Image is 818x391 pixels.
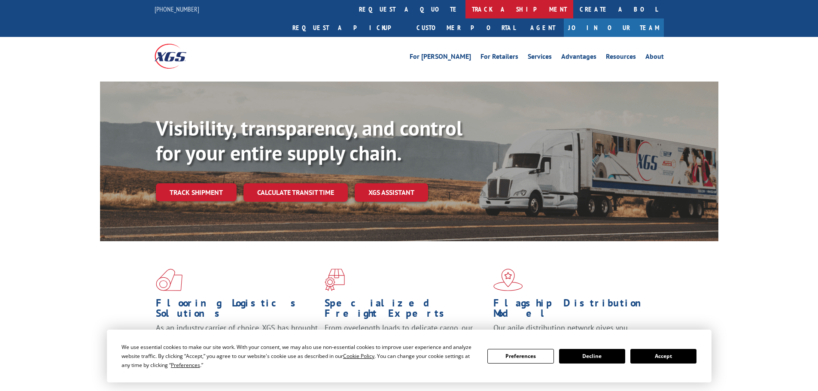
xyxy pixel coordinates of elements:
a: Advantages [561,53,596,63]
img: xgs-icon-total-supply-chain-intelligence-red [156,269,182,291]
span: Our agile distribution network gives you nationwide inventory management on demand. [493,323,651,343]
div: Cookie Consent Prompt [107,330,712,382]
span: Cookie Policy [343,352,374,360]
h1: Flooring Logistics Solutions [156,298,318,323]
button: Preferences [487,349,553,364]
a: Track shipment [156,183,237,201]
a: For Retailers [480,53,518,63]
a: Request a pickup [286,18,410,37]
a: Resources [606,53,636,63]
a: About [645,53,664,63]
a: Calculate transit time [243,183,348,202]
b: Visibility, transparency, and control for your entire supply chain. [156,115,462,166]
span: As an industry carrier of choice, XGS has brought innovation and dedication to flooring logistics... [156,323,318,353]
img: xgs-icon-flagship-distribution-model-red [493,269,523,291]
div: We use essential cookies to make our site work. With your consent, we may also use non-essential ... [122,343,477,370]
a: Customer Portal [410,18,522,37]
button: Accept [630,349,696,364]
h1: Flagship Distribution Model [493,298,656,323]
a: XGS ASSISTANT [355,183,428,202]
a: Services [528,53,552,63]
span: Preferences [171,361,200,369]
a: Agent [522,18,564,37]
img: xgs-icon-focused-on-flooring-red [325,269,345,291]
p: From overlength loads to delicate cargo, our experienced staff knows the best way to move your fr... [325,323,487,361]
a: Join Our Team [564,18,664,37]
button: Decline [559,349,625,364]
a: For [PERSON_NAME] [410,53,471,63]
a: [PHONE_NUMBER] [155,5,199,13]
h1: Specialized Freight Experts [325,298,487,323]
